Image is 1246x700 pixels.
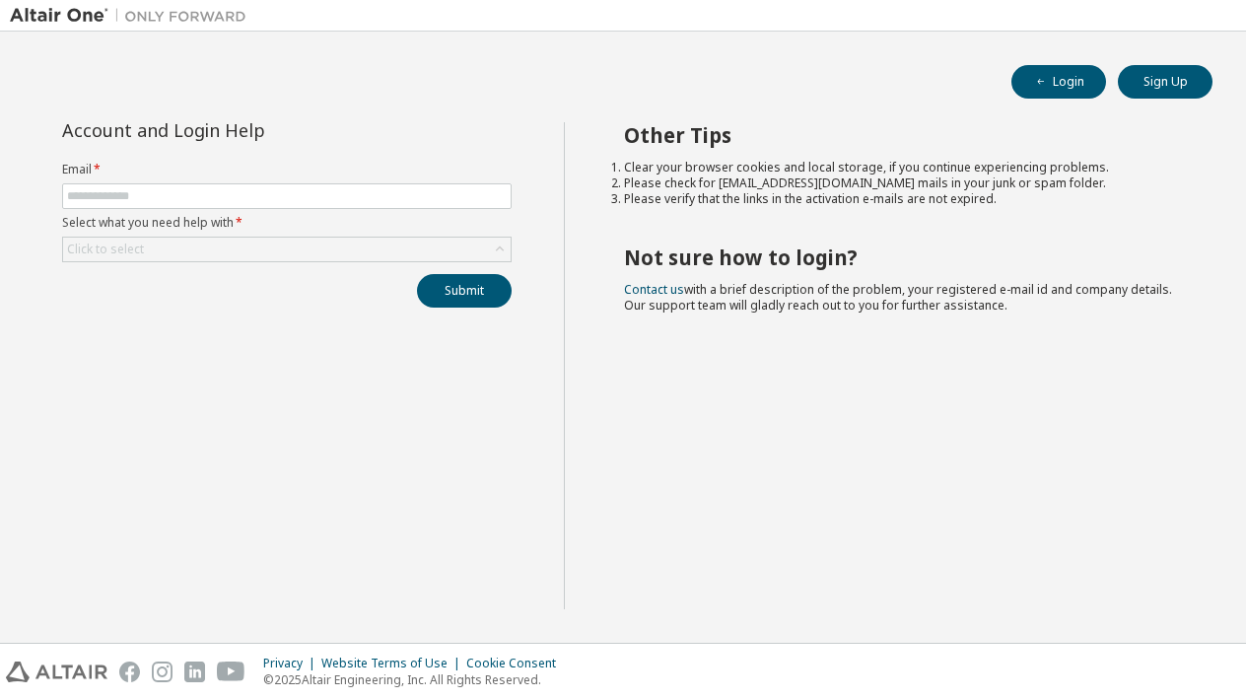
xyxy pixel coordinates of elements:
img: linkedin.svg [184,662,205,682]
label: Select what you need help with [62,215,512,231]
li: Clear your browser cookies and local storage, if you continue experiencing problems. [624,160,1178,175]
a: Contact us [624,281,684,298]
button: Submit [417,274,512,308]
img: Altair One [10,6,256,26]
label: Email [62,162,512,177]
h2: Other Tips [624,122,1178,148]
span: with a brief description of the problem, your registered e-mail id and company details. Our suppo... [624,281,1172,314]
div: Privacy [263,656,321,671]
div: Click to select [63,238,511,261]
div: Click to select [67,242,144,257]
div: Cookie Consent [466,656,568,671]
p: © 2025 Altair Engineering, Inc. All Rights Reserved. [263,671,568,688]
button: Login [1011,65,1106,99]
img: facebook.svg [119,662,140,682]
img: youtube.svg [217,662,245,682]
h2: Not sure how to login? [624,245,1178,270]
div: Account and Login Help [62,122,422,138]
img: altair_logo.svg [6,662,107,682]
div: Website Terms of Use [321,656,466,671]
img: instagram.svg [152,662,173,682]
li: Please verify that the links in the activation e-mails are not expired. [624,191,1178,207]
button: Sign Up [1118,65,1212,99]
li: Please check for [EMAIL_ADDRESS][DOMAIN_NAME] mails in your junk or spam folder. [624,175,1178,191]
